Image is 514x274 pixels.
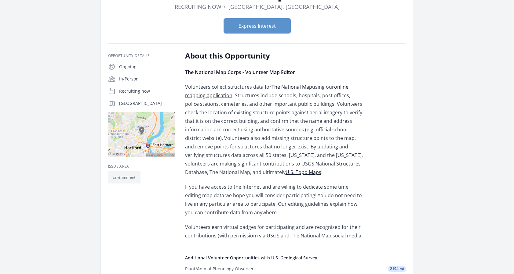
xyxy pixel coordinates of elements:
img: Map [108,112,175,157]
div: Plant/Animal Phenology Observer [185,266,254,272]
p: Volunteers earn virtual badges for participating and are recognized for their contributions (with... [185,223,364,240]
a: The National Map [272,84,312,90]
h4: Additional Volunteer Opportunities with U.S. Geological Survey [185,255,406,261]
h3: Issue area [108,164,175,169]
p: In-Person [119,76,175,82]
dd: [GEOGRAPHIC_DATA], [GEOGRAPHIC_DATA] [228,2,340,11]
p: [GEOGRAPHIC_DATA] [119,100,175,106]
div: • [224,2,226,11]
p: Volunteers collect structures data for using our . Structures include schools, hospitals, post of... [185,83,364,176]
h3: Opportunity Details [108,53,175,58]
p: Ongoing [119,64,175,70]
span: 2194 mi [388,266,406,272]
dd: Recruiting now [175,2,221,11]
p: If you have access to the Internet and are willing to dedicate some time editing map data we hope... [185,183,364,217]
li: Environment [108,171,140,183]
button: Express Interest [224,18,291,34]
h2: About this Opportunity [185,51,364,61]
p: Recruiting now [119,88,175,94]
strong: The National Map Corps - Volunteer Map Editor [185,69,295,76]
a: U.S. Topo Maps [286,169,321,176]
